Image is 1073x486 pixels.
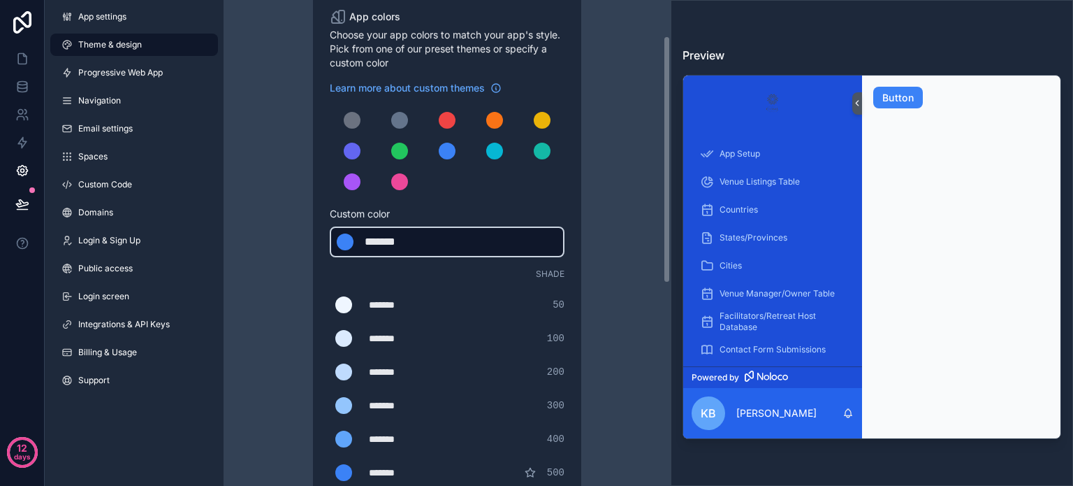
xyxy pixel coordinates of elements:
a: Support [50,369,218,392]
span: 200 [547,365,564,379]
span: Custom Code [78,179,132,190]
span: Choose your app colors to match your app's style. Pick from one of our preset themes or specify a... [330,28,564,70]
a: Facilitators/Retreat Host Database [692,309,854,334]
span: Support [78,375,110,386]
a: Domains [50,201,218,224]
span: Powered by [692,372,739,383]
span: 400 [547,432,564,446]
span: 500 [547,466,564,480]
a: Learn more about custom themes [330,81,502,95]
span: 100 [547,331,564,345]
span: Integrations & API Keys [78,319,170,330]
span: App colors [349,10,400,24]
span: Public access [78,263,133,274]
a: Venue Manager/Owner Table [692,281,854,306]
span: Email settings [78,123,133,134]
span: Countries [720,204,758,215]
a: Contact Form Submissions [692,337,854,362]
span: Custom color [330,207,553,221]
a: Cities [692,253,854,278]
a: Powered by [683,366,862,388]
a: Spaces [50,145,218,168]
a: Theme & design [50,34,218,56]
span: Venue Manager/Owner Table [720,288,835,299]
h3: Preview [683,47,1061,64]
span: Theme & design [78,39,142,50]
span: Cities [720,260,742,271]
span: Domains [78,207,113,218]
a: Integrations & API Keys [50,313,218,336]
a: Public access [50,257,218,280]
span: Venue Listings Table [720,176,800,187]
span: KB [701,405,716,422]
a: Login screen [50,285,218,308]
a: Login & Sign Up [50,229,218,252]
span: Billing & Usage [78,347,137,358]
a: States/Provinces [692,225,854,250]
span: Navigation [78,95,121,106]
span: Contact Form Submissions [720,344,826,355]
span: Login screen [78,291,129,302]
button: Button [873,87,923,109]
img: App logo [761,92,784,115]
span: 50 [553,298,564,312]
span: 300 [547,399,564,413]
span: Progressive Web App [78,67,163,78]
a: App settings [50,6,218,28]
div: scrollable content [683,131,862,367]
a: Billing & Usage [50,341,218,364]
p: [PERSON_NAME] [736,406,817,420]
p: 12 [17,441,27,455]
span: App Setup [720,148,760,159]
a: Progressive Web App [50,62,218,84]
a: App Setup [692,141,854,166]
p: days [14,447,31,466]
a: Navigation [50,90,218,112]
a: Countries [692,197,854,222]
a: Custom Code [50,173,218,196]
span: Login & Sign Up [78,235,140,246]
span: Learn more about custom themes [330,81,485,95]
span: States/Provinces [720,232,787,243]
a: Email settings [50,117,218,140]
span: Facilitators/Retreat Host Database [720,310,840,333]
span: Shade [536,269,564,280]
span: App settings [78,11,126,22]
a: Venue Listings Table [692,169,854,194]
span: Spaces [78,151,108,162]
